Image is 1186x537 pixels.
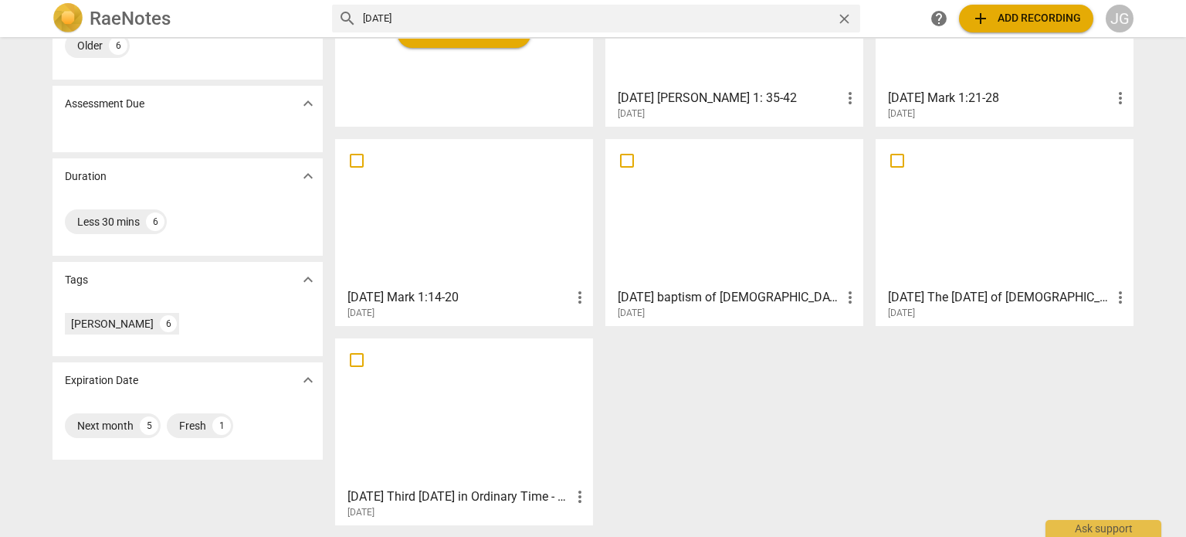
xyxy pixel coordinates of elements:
[338,9,357,28] span: search
[65,168,107,185] p: Duration
[363,6,830,31] input: Search
[296,92,320,115] button: Show more
[347,488,571,506] h3: January 24 2021 Third Sunday in Ordinary Time - Reading and Homily Mark 114-20
[212,416,231,435] div: 1
[618,288,841,307] h3: January 10, 2021 baptism of the Lord - Mark 1:7-11
[77,418,134,433] div: Next month
[888,89,1111,107] h3: January 31, 2021 Mark 1:21-28
[296,165,320,188] button: Show more
[77,38,103,53] div: Older
[65,96,144,112] p: Assessment Due
[971,9,990,28] span: add
[836,11,852,27] span: close
[1111,288,1130,307] span: more_vert
[925,5,953,32] a: Help
[53,3,83,34] img: Logo
[140,416,158,435] div: 5
[160,315,177,332] div: 6
[618,89,841,107] h3: January 17, 2021 John 1: 35-42
[341,344,588,518] a: [DATE] Third [DATE] in Ordinary Time - Reading and Homily Mark 114-20[DATE]
[65,272,88,288] p: Tags
[571,288,589,307] span: more_vert
[1111,89,1130,107] span: more_vert
[347,506,374,519] span: [DATE]
[1106,5,1133,32] button: JG
[571,488,589,506] span: more_vert
[881,144,1128,319] a: [DATE] The [DATE] of [DEMOGRAPHIC_DATA][PERSON_NAME] 2:1-12[DATE]
[888,307,915,320] span: [DATE]
[1045,520,1161,537] div: Ask support
[611,144,858,319] a: [DATE] baptism of [DEMOGRAPHIC_DATA] 1:7-11[DATE]
[299,167,317,185] span: expand_more
[299,270,317,289] span: expand_more
[179,418,206,433] div: Fresh
[618,107,645,121] span: [DATE]
[347,288,571,307] h3: January 24, 2021 Mark 1:14-20
[299,94,317,113] span: expand_more
[888,107,915,121] span: [DATE]
[296,369,320,392] button: Show more
[53,3,320,34] a: LogoRaeNotes
[90,8,171,29] h2: RaeNotes
[841,89,859,107] span: more_vert
[959,5,1093,32] button: Upload
[971,9,1081,28] span: Add recording
[341,144,588,319] a: [DATE] Mark 1:14-20[DATE]
[109,36,127,55] div: 6
[77,214,140,229] div: Less 30 mins
[841,288,859,307] span: more_vert
[347,307,374,320] span: [DATE]
[65,372,138,389] p: Expiration Date
[618,307,645,320] span: [DATE]
[71,316,154,331] div: [PERSON_NAME]
[299,371,317,389] span: expand_more
[146,212,164,231] div: 6
[930,9,948,28] span: help
[888,288,1111,307] h3: January 3 2021 The Epiphany of Our Lord Matthew 2:1-12
[296,268,320,291] button: Show more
